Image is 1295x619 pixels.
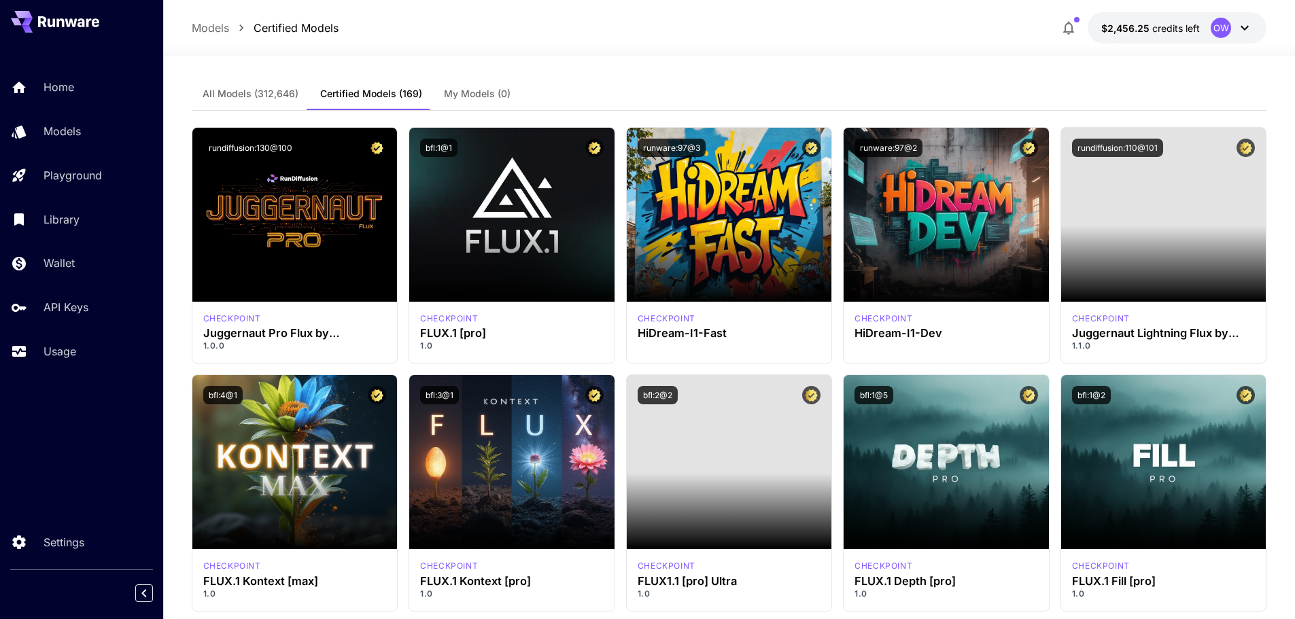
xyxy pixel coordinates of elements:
[638,560,695,572] div: fluxultra
[638,327,821,340] h3: HiDream-I1-Fast
[420,313,478,325] div: fluxpro
[1211,18,1231,38] div: OW
[203,588,387,600] p: 1.0
[854,313,912,325] div: HiDream Dev
[192,20,229,36] a: Models
[1072,313,1130,325] div: FLUX.1 D
[203,313,261,325] div: FLUX.1 D
[44,255,75,271] p: Wallet
[368,386,386,404] button: Certified Model – Vetted for best performance and includes a commercial license.
[203,313,261,325] p: checkpoint
[420,313,478,325] p: checkpoint
[1072,313,1130,325] p: checkpoint
[638,139,706,157] button: runware:97@3
[854,560,912,572] p: checkpoint
[420,560,478,572] p: checkpoint
[638,386,678,404] button: bfl:2@2
[444,88,511,100] span: My Models (0)
[638,575,821,588] h3: FLUX1.1 [pro] Ultra
[1072,340,1256,352] p: 1.1.0
[638,588,821,600] p: 1.0
[1020,139,1038,157] button: Certified Model – Vetted for best performance and includes a commercial license.
[638,560,695,572] p: checkpoint
[1101,22,1152,34] span: $2,456.25
[420,139,457,157] button: bfl:1@1
[1072,327,1256,340] h3: Juggernaut Lightning Flux by RunDiffusion
[203,88,298,100] span: All Models (312,646)
[420,340,604,352] p: 1.0
[1020,386,1038,404] button: Certified Model – Vetted for best performance and includes a commercial license.
[854,560,912,572] div: fluxpro
[203,560,261,572] div: FLUX.1 Kontext [max]
[203,560,261,572] p: checkpoint
[638,313,695,325] p: checkpoint
[854,386,893,404] button: bfl:1@5
[254,20,339,36] a: Certified Models
[203,386,243,404] button: bfl:4@1
[1072,575,1256,588] h3: FLUX.1 Fill [pro]
[854,327,1038,340] h3: HiDream-I1-Dev
[44,211,80,228] p: Library
[1101,21,1200,35] div: $2,456.2528
[1072,139,1163,157] button: rundiffusion:110@101
[585,139,604,157] button: Certified Model – Vetted for best performance and includes a commercial license.
[854,139,922,157] button: runware:97@2
[1237,386,1255,404] button: Certified Model – Vetted for best performance and includes a commercial license.
[802,139,821,157] button: Certified Model – Vetted for best performance and includes a commercial license.
[1072,386,1111,404] button: bfl:1@2
[203,327,387,340] h3: Juggernaut Pro Flux by RunDiffusion
[854,313,912,325] p: checkpoint
[203,340,387,352] p: 1.0.0
[854,575,1038,588] h3: FLUX.1 Depth [pro]
[802,386,821,404] button: Certified Model – Vetted for best performance and includes a commercial license.
[320,88,422,100] span: Certified Models (169)
[420,327,604,340] h3: FLUX.1 [pro]
[420,560,478,572] div: FLUX.1 Kontext [pro]
[1072,560,1130,572] p: checkpoint
[44,123,81,139] p: Models
[192,20,339,36] nav: breadcrumb
[420,386,459,404] button: bfl:3@1
[145,581,163,605] div: Collapse sidebar
[420,588,604,600] p: 1.0
[1152,22,1200,34] span: credits left
[44,79,74,95] p: Home
[420,575,604,588] h3: FLUX.1 Kontext [pro]
[44,343,76,359] p: Usage
[585,386,604,404] button: Certified Model – Vetted for best performance and includes a commercial license.
[1072,560,1130,572] div: fluxpro
[135,584,153,602] button: Collapse sidebar
[1088,12,1266,43] button: $2,456.2528OW
[854,588,1038,600] p: 1.0
[638,313,695,325] div: HiDream Fast
[203,575,387,588] h3: FLUX.1 Kontext [max]
[44,167,102,183] p: Playground
[1072,588,1256,600] p: 1.0
[44,299,88,315] p: API Keys
[1237,139,1255,157] button: Certified Model – Vetted for best performance and includes a commercial license.
[368,139,386,157] button: Certified Model – Vetted for best performance and includes a commercial license.
[44,534,84,550] p: Settings
[203,139,298,157] button: rundiffusion:130@100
